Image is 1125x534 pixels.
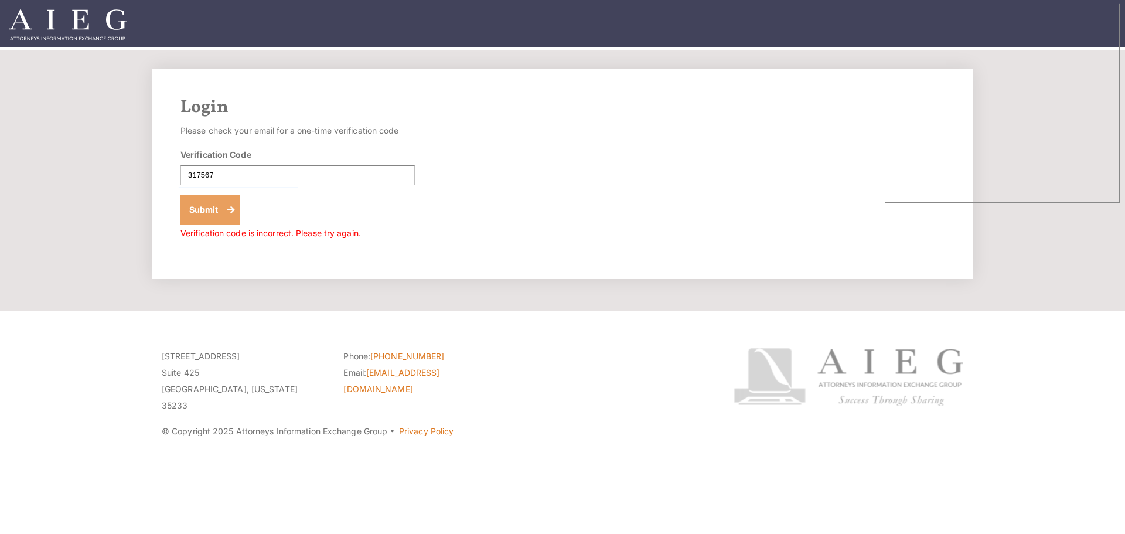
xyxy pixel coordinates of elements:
[180,228,361,238] span: Verification code is incorrect. Please try again.
[180,97,945,118] h2: Login
[343,348,507,365] li: Phone:
[734,348,963,406] img: Attorneys Information Exchange Group logo
[180,195,240,225] button: Submit
[370,351,444,361] a: [PHONE_NUMBER]
[390,431,395,437] span: ·
[343,365,507,397] li: Email:
[9,9,127,40] img: Attorneys Information Exchange Group
[180,123,415,139] p: Please check your email for a one-time verification code
[399,426,454,436] a: Privacy Policy
[343,368,439,394] a: [EMAIL_ADDRESS][DOMAIN_NAME]
[162,348,326,414] p: [STREET_ADDRESS] Suite 425 [GEOGRAPHIC_DATA], [US_STATE] 35233
[162,423,690,440] p: © Copyright 2025 Attorneys Information Exchange Group
[180,148,251,161] label: Verification Code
